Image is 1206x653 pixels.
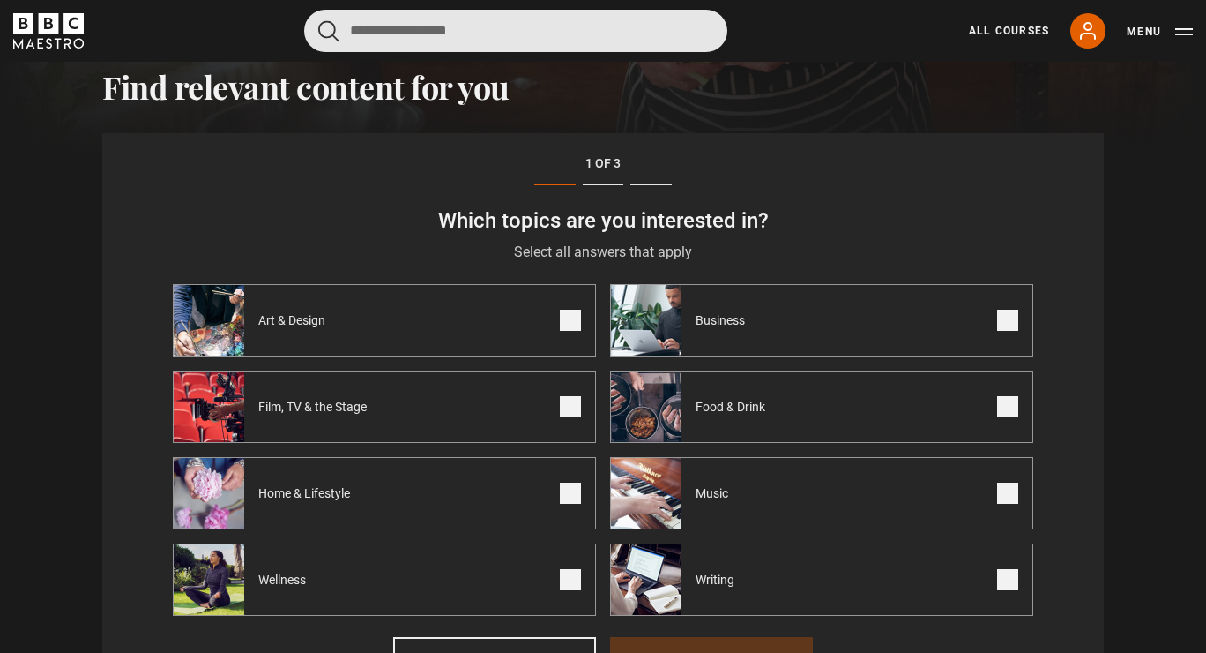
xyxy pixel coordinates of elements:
[969,23,1049,39] a: All Courses
[318,20,339,42] button: Submit the search query
[173,206,1033,235] h3: Which topics are you interested in?
[102,68,1104,105] h2: Find relevant content for you
[244,398,388,416] span: Film, TV & the Stage
[173,242,1033,263] p: Select all answers that apply
[1127,23,1193,41] button: Toggle navigation
[681,398,786,416] span: Food & Drink
[244,571,327,589] span: Wellness
[681,571,756,589] span: Writing
[681,311,766,329] span: Business
[173,154,1033,173] p: 1 of 3
[244,311,346,329] span: Art & Design
[304,10,727,52] input: Search
[681,484,749,502] span: Music
[13,13,84,49] svg: BBC Maestro
[244,484,371,502] span: Home & Lifestyle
